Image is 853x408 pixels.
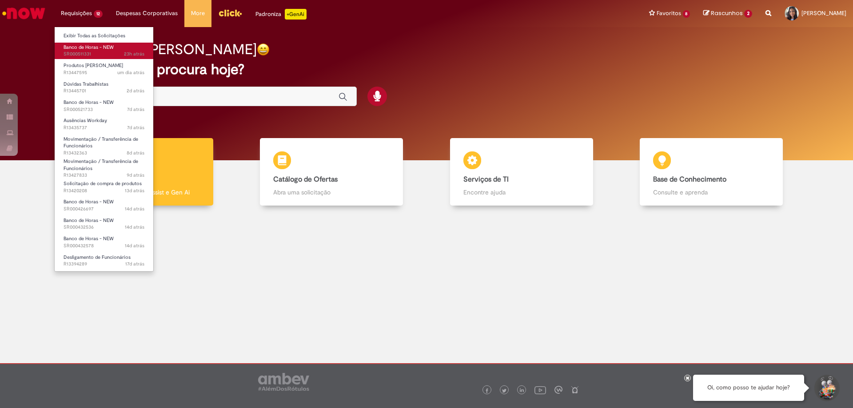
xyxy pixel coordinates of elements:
a: Aberto SR000511331 : Banco de Horas - NEW [55,43,153,59]
a: Aberto R13447595 : Produtos Natalinos - FAHZ [55,61,153,77]
a: Aberto SR000432536 : Banco de Horas - NEW [55,216,153,232]
span: 23h atrás [124,51,144,57]
span: 13d atrás [125,187,144,194]
span: Desligamento de Funcionários [64,254,131,261]
a: Aberto SR000432578 : Banco de Horas - NEW [55,234,153,250]
a: Tirar dúvidas Tirar dúvidas com Lupi Assist e Gen Ai [47,138,237,206]
span: SR000521733 [64,106,144,113]
img: logo_footer_ambev_rotulo_gray.png [258,373,309,391]
span: [PERSON_NAME] [801,9,846,17]
time: 21/08/2025 11:29:38 [127,124,144,131]
a: Catálogo de Ofertas Abra uma solicitação [237,138,427,206]
span: Requisições [61,9,92,18]
span: SR000426697 [64,206,144,213]
time: 25/08/2025 17:07:24 [127,87,144,94]
span: 14d atrás [125,206,144,212]
span: SR000432578 [64,242,144,250]
span: Banco de Horas - NEW [64,217,114,224]
a: Base de Conhecimento Consulte e aprenda [617,138,807,206]
span: More [191,9,205,18]
time: 13/08/2025 18:28:16 [125,224,144,230]
span: Rascunhos [711,9,743,17]
span: R13445701 [64,87,144,95]
time: 11/08/2025 09:39:18 [125,261,144,267]
a: Aberto R13420208 : Solicitação de compra de produtos [55,179,153,195]
a: Aberto SR000521733 : Banco de Horas - NEW [55,98,153,114]
span: 12 [94,10,103,18]
a: Aberto R13427833 : Movimentação / Transferência de Funcionários [55,157,153,176]
button: Iniciar Conversa de Suporte [813,375,840,401]
span: um dia atrás [117,69,144,76]
span: 8d atrás [127,150,144,156]
span: 8 [683,10,690,18]
span: 7d atrás [127,124,144,131]
a: Aberto R13394289 : Desligamento de Funcionários [55,253,153,269]
span: 14d atrás [125,242,144,249]
a: Aberto SR000426697 : Banco de Horas - NEW [55,197,153,214]
span: R13447595 [64,69,144,76]
p: Consulte e aprenda [653,188,769,197]
span: Despesas Corporativas [116,9,178,18]
a: Rascunhos [703,9,752,18]
div: Oi, como posso te ajudar hoje? [693,375,804,401]
a: Aberto R13445701 : Dúvidas Trabalhistas [55,79,153,96]
h2: O que você procura hoje? [77,62,777,77]
a: Serviços de TI Encontre ajuda [426,138,617,206]
span: Movimentação / Transferência de Funcionários [64,158,138,172]
time: 21/08/2025 14:17:39 [127,106,144,113]
span: R13420208 [64,187,144,194]
img: logo_footer_naosei.png [571,386,579,394]
p: Encontre ajuda [463,188,580,197]
span: 7d atrás [127,106,144,113]
p: Abra uma solicitação [273,188,390,197]
span: 2d atrás [127,87,144,94]
span: Favoritos [657,9,681,18]
span: R13427833 [64,172,144,179]
img: logo_footer_workplace.png [554,386,562,394]
span: Movimentação / Transferência de Funcionários [64,136,138,150]
img: logo_footer_twitter.png [502,388,506,393]
b: Base de Conhecimento [653,175,726,184]
span: SR000432536 [64,224,144,231]
time: 26/08/2025 16:37:21 [124,51,144,57]
time: 20/08/2025 13:13:37 [127,150,144,156]
span: Ausências Workday [64,117,107,124]
a: Aberto R13432363 : Movimentação / Transferência de Funcionários [55,135,153,154]
a: Exibir Todas as Solicitações [55,31,153,41]
img: logo_footer_linkedin.png [520,388,524,393]
img: logo_footer_youtube.png [534,384,546,396]
span: Banco de Horas - NEW [64,99,114,106]
b: Serviços de TI [463,175,509,184]
b: Catálogo de Ofertas [273,175,338,184]
div: Padroniza [255,9,307,20]
span: 2 [744,10,752,18]
span: Banco de Horas - NEW [64,44,114,51]
span: 14d atrás [125,224,144,230]
a: Aberto R13435737 : Ausências Workday [55,116,153,132]
span: Dúvidas Trabalhistas [64,81,108,87]
span: Solicitação de compra de produtos [64,180,142,187]
span: Banco de Horas - NEW [64,198,114,205]
span: SR000511331 [64,51,144,58]
img: happy-face.png [257,43,270,56]
time: 13/08/2025 18:25:52 [125,242,144,249]
img: click_logo_yellow_360x200.png [218,6,242,20]
img: ServiceNow [1,4,47,22]
span: 17d atrás [125,261,144,267]
span: Produtos [PERSON_NAME] [64,62,123,69]
time: 13/08/2025 18:28:22 [125,206,144,212]
span: R13394289 [64,261,144,268]
p: +GenAi [285,9,307,20]
span: R13432363 [64,150,144,157]
h2: Boa tarde, [PERSON_NAME] [77,42,257,57]
span: Banco de Horas - NEW [64,235,114,242]
time: 26/08/2025 10:54:39 [117,69,144,76]
span: R13435737 [64,124,144,131]
time: 15/08/2025 11:05:03 [125,187,144,194]
img: logo_footer_facebook.png [485,388,489,393]
ul: Requisições [54,27,154,272]
time: 19/08/2025 10:53:28 [127,172,144,178]
span: 9d atrás [127,172,144,178]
